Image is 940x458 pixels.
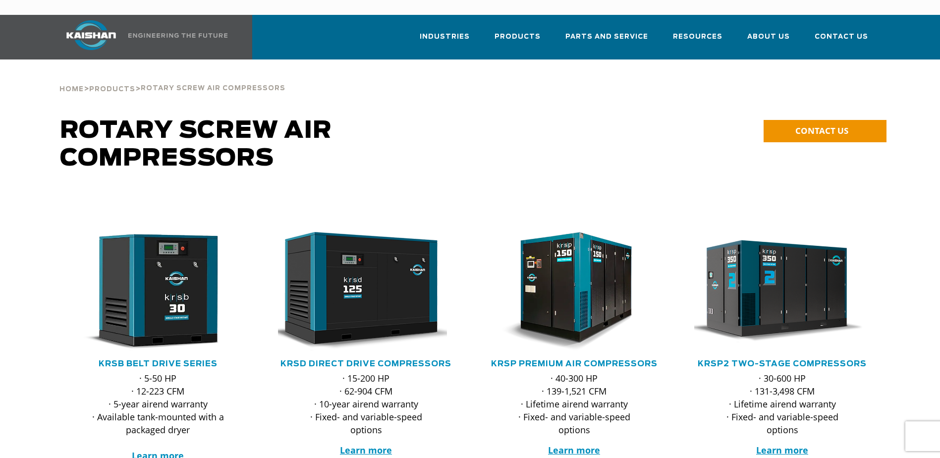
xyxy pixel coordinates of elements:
[764,120,886,142] a: CONTACT US
[59,86,84,93] span: Home
[673,31,722,43] span: Resources
[495,24,541,57] a: Products
[70,232,246,351] div: krsb30
[747,31,790,43] span: About Us
[673,24,722,57] a: Resources
[747,24,790,57] a: About Us
[687,232,863,351] img: krsp350
[54,15,229,59] a: Kaishan USA
[62,232,239,351] img: krsb30
[59,59,285,97] div: > >
[491,360,658,368] a: KRSP Premium Air Compressors
[420,24,470,57] a: Industries
[486,232,663,351] div: krsp150
[506,372,643,436] p: · 40-300 HP · 139-1,521 CFM · Lifetime airend warranty · Fixed- and variable-speed options
[59,84,84,93] a: Home
[60,119,332,171] span: Rotary Screw Air Compressors
[565,31,648,43] span: Parts and Service
[340,444,392,456] a: Learn more
[280,360,451,368] a: KRSD Direct Drive Compressors
[89,86,135,93] span: Products
[420,31,470,43] span: Industries
[756,444,808,456] a: Learn more
[815,31,868,43] span: Contact Us
[54,20,128,50] img: kaishan logo
[795,125,848,136] span: CONTACT US
[89,84,135,93] a: Products
[278,232,454,351] div: krsd125
[271,232,447,351] img: krsd125
[298,372,435,436] p: · 15-200 HP · 62-904 CFM · 10-year airend warranty · Fixed- and variable-speed options
[479,232,655,351] img: krsp150
[694,232,871,351] div: krsp350
[99,360,218,368] a: KRSB Belt Drive Series
[714,372,851,436] p: · 30-600 HP · 131-3,498 CFM · Lifetime airend warranty · Fixed- and variable-speed options
[495,31,541,43] span: Products
[565,24,648,57] a: Parts and Service
[141,85,285,92] span: Rotary Screw Air Compressors
[698,360,867,368] a: KRSP2 Two-Stage Compressors
[128,33,227,38] img: Engineering the future
[815,24,868,57] a: Contact Us
[548,444,600,456] a: Learn more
